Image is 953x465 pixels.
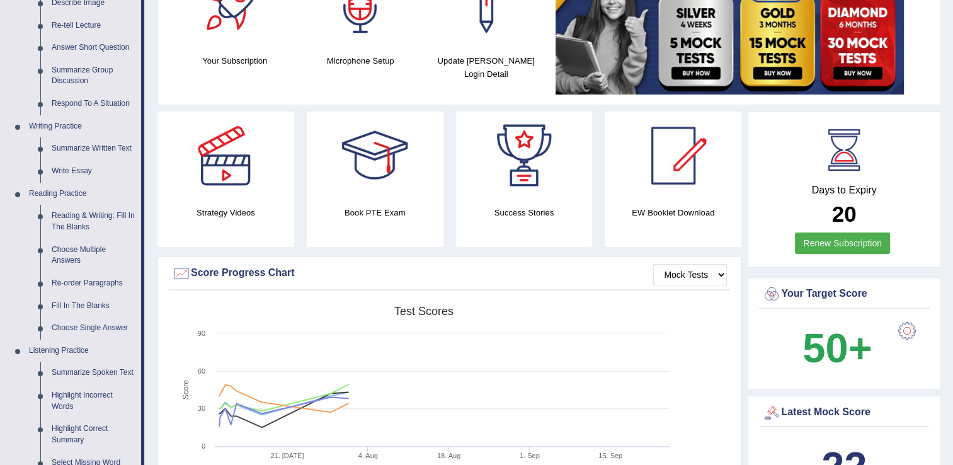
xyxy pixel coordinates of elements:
[437,452,460,459] tspan: 18. Aug
[430,54,543,81] h4: Update [PERSON_NAME] Login Detail
[46,384,141,418] a: Highlight Incorrect Words
[520,452,540,459] tspan: 1. Sep
[802,325,872,371] b: 50+
[46,317,141,340] a: Choose Single Answer
[46,362,141,384] a: Summarize Spoken Text
[394,305,454,318] tspan: Test scores
[198,367,205,375] text: 60
[307,206,443,219] h4: Book PTE Exam
[157,206,294,219] h4: Strategy Videos
[46,272,141,295] a: Re-order Paragraphs
[598,452,622,459] tspan: 15. Sep
[46,137,141,160] a: Summarize Written Text
[181,380,190,400] tspan: Score
[46,205,141,238] a: Reading & Writing: Fill In The Blanks
[23,340,141,362] a: Listening Practice
[46,160,141,183] a: Write Essay
[202,442,205,450] text: 0
[178,54,292,67] h4: Your Subscription
[762,403,926,422] div: Latest Mock Score
[762,285,926,304] div: Your Target Score
[358,452,378,459] tspan: 4. Aug
[46,295,141,318] a: Fill In The Blanks
[46,37,141,59] a: Answer Short Question
[23,115,141,138] a: Writing Practice
[832,202,857,226] b: 20
[23,183,141,205] a: Reading Practice
[46,14,141,37] a: Re-tell Lecture
[762,185,926,196] h4: Days to Expiry
[46,418,141,451] a: Highlight Correct Summary
[198,330,205,337] text: 90
[198,405,205,412] text: 30
[46,59,141,93] a: Summarize Group Discussion
[172,264,727,283] div: Score Progress Chart
[795,233,890,254] a: Renew Subscription
[270,452,304,459] tspan: 21. [DATE]
[304,54,418,67] h4: Microphone Setup
[46,93,141,115] a: Respond To A Situation
[605,206,741,219] h4: EW Booklet Download
[456,206,593,219] h4: Success Stories
[46,239,141,272] a: Choose Multiple Answers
